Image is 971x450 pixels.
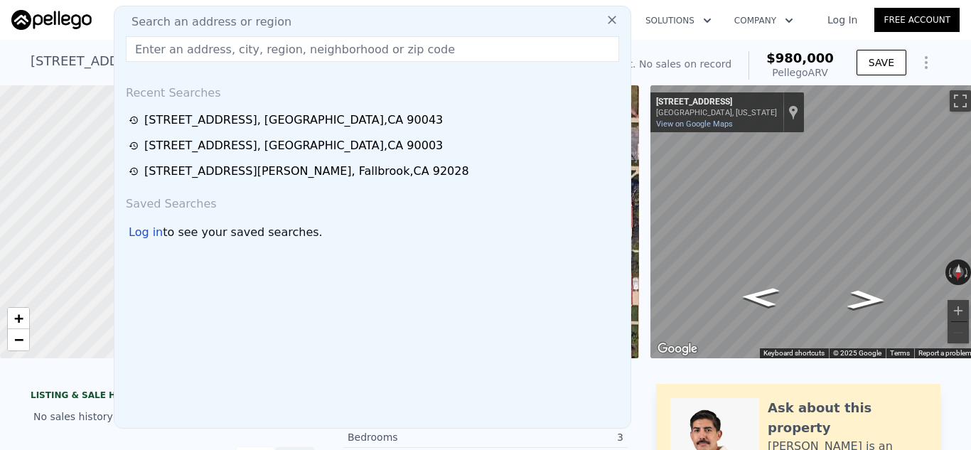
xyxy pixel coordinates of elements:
[144,163,469,180] div: [STREET_ADDRESS][PERSON_NAME] , Fallbrook , CA 92028
[634,8,723,33] button: Solutions
[8,329,29,350] a: Zoom out
[890,349,910,357] a: Terms
[654,340,701,358] img: Google
[654,340,701,358] a: Open this area in Google Maps (opens a new window)
[31,51,371,71] div: [STREET_ADDRESS] , [GEOGRAPHIC_DATA] , CA 90043
[656,97,777,108] div: [STREET_ADDRESS]
[14,331,23,348] span: −
[874,8,960,32] a: Free Account
[11,10,92,30] img: Pellego
[766,50,834,65] span: $980,000
[31,404,315,429] div: No sales history record for this property.
[766,65,834,80] div: Pellego ARV
[763,348,825,358] button: Keyboard shortcuts
[120,184,625,218] div: Saved Searches
[144,112,443,129] div: [STREET_ADDRESS] , [GEOGRAPHIC_DATA] , CA 90043
[129,112,621,129] a: [STREET_ADDRESS], [GEOGRAPHIC_DATA],CA 90043
[129,137,621,154] a: [STREET_ADDRESS], [GEOGRAPHIC_DATA],CA 90003
[723,8,805,33] button: Company
[833,349,881,357] span: © 2025 Google
[144,137,443,154] div: [STREET_ADDRESS] , [GEOGRAPHIC_DATA] , CA 90003
[788,105,798,120] a: Show location on map
[912,48,940,77] button: Show Options
[948,322,969,343] button: Zoom out
[656,119,733,129] a: View on Google Maps
[129,224,163,241] div: Log in
[14,309,23,327] span: +
[945,259,953,285] button: Rotate counterclockwise
[725,283,796,311] path: Go East, W 78th Pl
[581,57,731,71] div: Off Market. No sales on record
[348,430,485,444] div: Bedrooms
[768,398,926,438] div: Ask about this property
[120,73,625,107] div: Recent Searches
[952,259,965,285] button: Reset the view
[857,50,906,75] button: SAVE
[950,90,971,112] button: Toggle fullscreen view
[120,14,291,31] span: Search an address or region
[831,286,902,314] path: Go West, W 78th Pl
[810,13,874,27] a: Log In
[948,300,969,321] button: Zoom in
[963,259,971,285] button: Rotate clockwise
[8,308,29,329] a: Zoom in
[126,36,619,62] input: Enter an address, city, region, neighborhood or zip code
[163,224,322,241] span: to see your saved searches.
[656,108,777,117] div: [GEOGRAPHIC_DATA], [US_STATE]
[129,163,621,180] a: [STREET_ADDRESS][PERSON_NAME], Fallbrook,CA 92028
[31,390,315,404] div: LISTING & SALE HISTORY
[485,430,623,444] div: 3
